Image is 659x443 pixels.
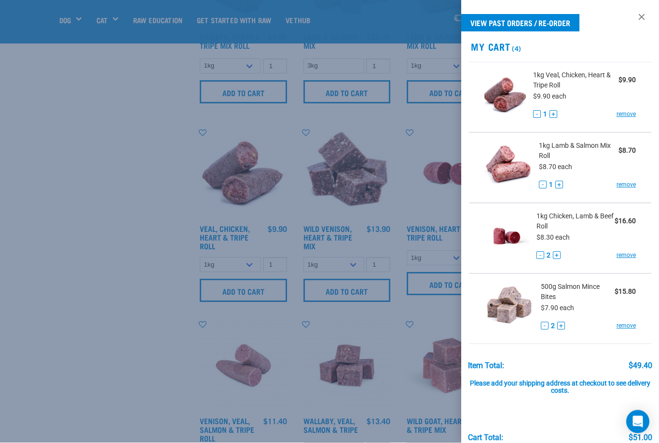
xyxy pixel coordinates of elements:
div: Cart total: [468,434,503,443]
button: - [533,111,541,118]
span: 1kg Chicken, Lamb & Beef Roll [536,212,615,232]
strong: $15.80 [615,288,636,296]
div: $49.40 [629,362,652,371]
span: (4) [510,47,522,50]
span: $9.90 each [533,93,566,100]
a: remove [617,181,636,189]
span: 2 [551,321,555,331]
button: + [555,181,563,189]
h2: My Cart [461,42,659,53]
img: Salmon Mince Bites [484,282,534,332]
strong: $9.90 [618,76,636,84]
button: - [536,252,544,259]
strong: $8.70 [618,147,636,155]
div: Item Total: [468,362,504,371]
span: $7.90 each [541,304,574,312]
span: $8.30 each [536,234,570,242]
div: Open Intercom Messenger [626,410,649,433]
img: Veal, Chicken, Heart & Tripe Roll [484,71,526,120]
span: 500g Salmon Mince Bites [541,282,615,302]
div: Please add your shipping address at checkout to see delivery costs. [468,371,653,396]
a: remove [617,251,636,260]
strong: $16.60 [615,217,636,225]
button: + [553,252,561,259]
img: Chicken, Lamb & Beef Roll [484,212,529,261]
span: 1 [549,180,553,190]
img: Lamb & Salmon Mix Roll [484,141,532,191]
button: - [541,322,549,330]
a: remove [617,322,636,330]
span: 2 [547,251,550,261]
span: $8.70 each [539,163,572,171]
button: - [539,181,547,189]
button: + [557,322,565,330]
a: View past orders / re-order [461,14,579,32]
a: remove [617,110,636,119]
div: $51.00 [629,434,652,443]
span: 1kg Lamb & Salmon Mix Roll [539,141,618,161]
span: 1 [543,110,547,120]
span: 1kg Veal, Chicken, Heart & Tripe Roll [533,71,618,91]
button: + [549,111,557,118]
